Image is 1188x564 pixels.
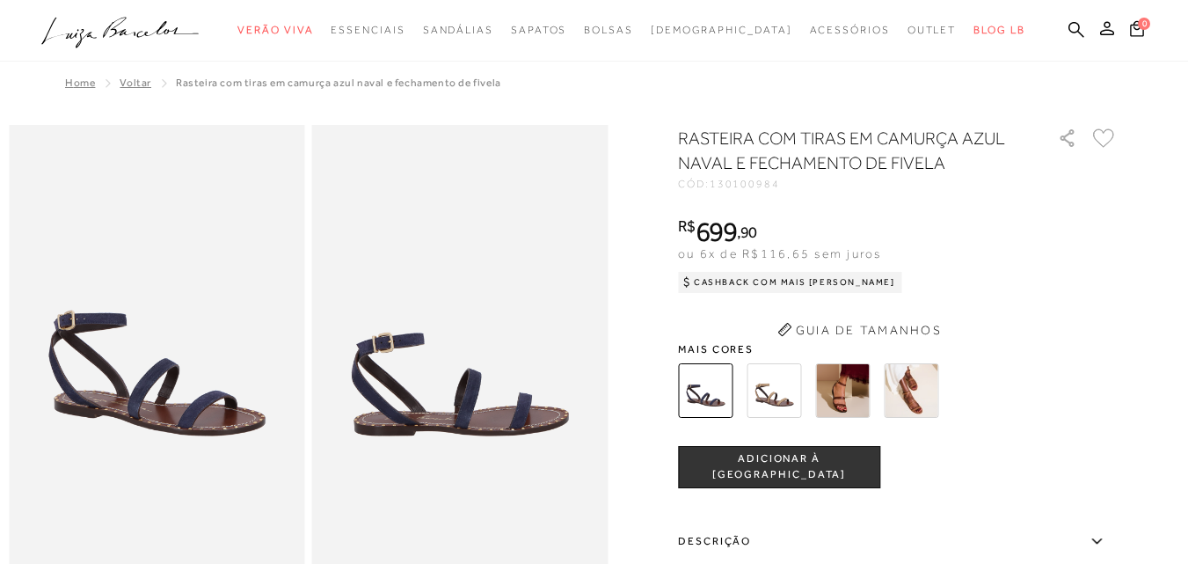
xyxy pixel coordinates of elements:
button: ADICIONAR À [GEOGRAPHIC_DATA] [678,446,880,488]
a: noSubCategoriesText [331,14,405,47]
span: 90 [740,223,757,241]
img: RASTEIRA COM TIRAS EM COURO CARAMELO E FECHAMENTO DE FIVELA [884,363,938,418]
h1: RASTEIRA COM TIRAS EM CAMURÇA AZUL NAVAL E FECHAMENTO DE FIVELA [678,126,1008,175]
a: noSubCategoriesText [511,14,566,47]
a: noSubCategoriesText [237,14,313,47]
span: Outlet [907,24,957,36]
span: Acessórios [810,24,890,36]
span: 0 [1138,18,1150,30]
a: noSubCategoriesText [907,14,957,47]
img: RASTEIRA COM TIRAS EM CAMURÇA BEGE FENDI E FECHAMENTO DE FIVELA [747,363,801,418]
span: BLOG LB [973,24,1024,36]
span: [DEMOGRAPHIC_DATA] [651,24,792,36]
a: Home [65,77,95,89]
span: ADICIONAR À [GEOGRAPHIC_DATA] [679,451,879,482]
div: Cashback com Mais [PERSON_NAME] [678,272,902,293]
span: 130100984 [710,178,780,190]
span: Sapatos [511,24,566,36]
a: Voltar [120,77,151,89]
span: Bolsas [584,24,633,36]
button: 0 [1125,19,1149,43]
img: RASTEIRA COM TIRAS EM CAMURÇA CAFÉ E FECHAMENTO DE FIVELA [815,363,870,418]
div: CÓD: [678,179,1030,189]
span: Verão Viva [237,24,313,36]
span: RASTEIRA COM TIRAS EM CAMURÇA AZUL NAVAL E FECHAMENTO DE FIVELA [176,77,501,89]
span: Sandálias [423,24,493,36]
button: Guia de Tamanhos [771,316,947,344]
a: noSubCategoriesText [651,14,792,47]
a: BLOG LB [973,14,1024,47]
i: , [737,224,757,240]
a: noSubCategoriesText [810,14,890,47]
a: noSubCategoriesText [584,14,633,47]
span: ou 6x de R$116,65 sem juros [678,246,881,260]
a: noSubCategoriesText [423,14,493,47]
span: Essenciais [331,24,405,36]
span: 699 [696,216,737,247]
i: R$ [678,218,696,234]
span: Mais cores [678,344,1118,355]
img: RASTEIRA COM TIRAS EM CAMURÇA AZUL NAVAL E FECHAMENTO DE FIVELA [678,363,732,418]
